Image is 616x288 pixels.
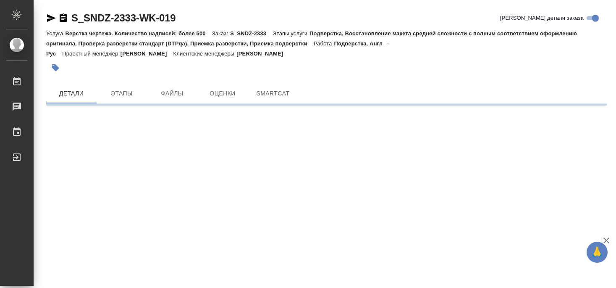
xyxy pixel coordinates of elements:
[51,88,92,99] span: Детали
[587,242,608,263] button: 🙏
[253,88,293,99] span: SmartCat
[152,88,192,99] span: Файлы
[590,243,604,261] span: 🙏
[202,88,243,99] span: Оценки
[58,13,68,23] button: Скопировать ссылку
[230,30,273,37] p: S_SNDZ-2333
[273,30,309,37] p: Этапы услуги
[500,14,584,22] span: [PERSON_NAME] детали заказа
[212,30,230,37] p: Заказ:
[46,30,577,47] p: Подверстка, Восстановление макета средней сложности с полным соответствием оформлению оригинала, ...
[62,50,120,57] p: Проектный менеджер
[71,12,176,24] a: S_SNDZ-2333-WK-019
[46,58,65,77] button: Добавить тэг
[46,30,65,37] p: Услуга
[314,40,334,47] p: Работа
[102,88,142,99] span: Этапы
[173,50,237,57] p: Клиентские менеджеры
[121,50,173,57] p: [PERSON_NAME]
[236,50,289,57] p: [PERSON_NAME]
[46,13,56,23] button: Скопировать ссылку для ЯМессенджера
[65,30,212,37] p: Верстка чертежа. Количество надписей: более 500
